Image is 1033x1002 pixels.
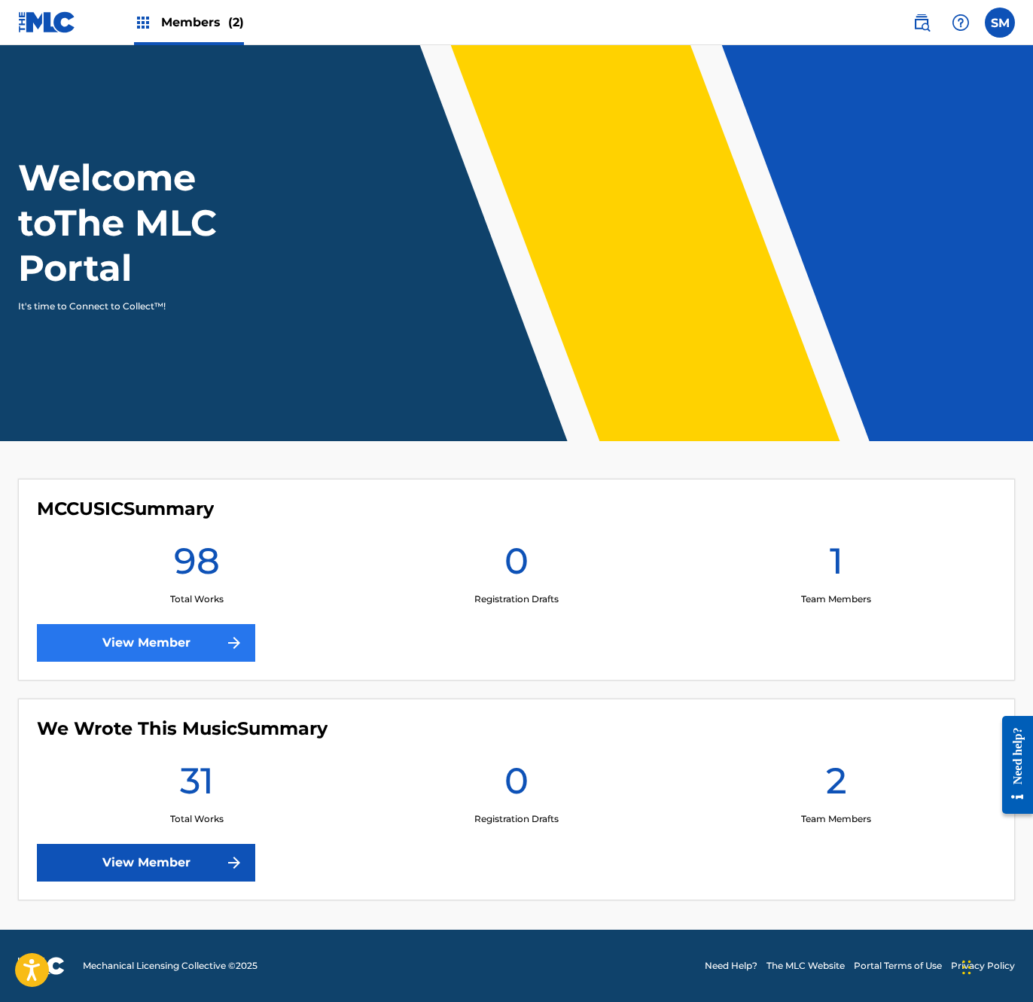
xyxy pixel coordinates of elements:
h4: MCCUSIC [37,498,214,520]
h1: 1 [830,538,843,592]
a: Need Help? [705,959,757,973]
p: Team Members [801,592,871,606]
div: Help [946,8,976,38]
h1: 0 [504,538,529,592]
a: Portal Terms of Use [854,959,942,973]
h1: 0 [504,758,529,812]
h1: 31 [180,758,214,812]
h1: 2 [826,758,847,812]
h1: 98 [174,538,220,592]
a: Privacy Policy [951,959,1015,973]
p: It's time to Connect to Collect™! [18,300,279,313]
a: View Member [37,624,255,662]
a: The MLC Website [766,959,845,973]
span: (2) [228,15,244,29]
img: Top Rightsholders [134,14,152,32]
iframe: Chat Widget [958,930,1033,1002]
iframe: Resource Center [991,704,1033,825]
span: Mechanical Licensing Collective © 2025 [83,959,257,973]
a: Public Search [907,8,937,38]
span: Members [161,14,244,31]
h1: Welcome to The MLC Portal [18,155,300,291]
img: logo [18,957,65,975]
img: search [913,14,931,32]
img: f7272a7cc735f4ea7f67.svg [225,634,243,652]
img: help [952,14,970,32]
img: MLC Logo [18,11,76,33]
p: Registration Drafts [474,812,559,826]
h4: We Wrote This Music [37,717,328,740]
p: Registration Drafts [474,592,559,606]
p: Total Works [170,592,224,606]
a: View Member [37,844,255,882]
div: User Menu [985,8,1015,38]
p: Total Works [170,812,224,826]
p: Team Members [801,812,871,826]
img: f7272a7cc735f4ea7f67.svg [225,854,243,872]
div: Drag [962,945,971,990]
